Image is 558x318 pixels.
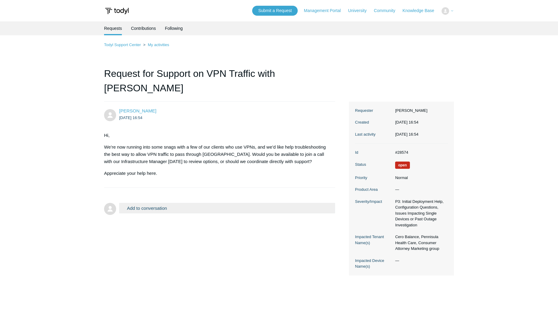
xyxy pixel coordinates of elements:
[392,187,448,193] dd: —
[104,5,130,17] img: Todyl Support Center Help Center home page
[131,21,156,35] a: Contributions
[392,175,448,181] dd: Normal
[104,21,122,35] li: Requests
[355,108,392,114] dt: Requester
[119,108,156,113] a: [PERSON_NAME]
[355,131,392,137] dt: Last activity
[392,258,448,264] dd: —
[395,162,410,169] span: We are working on a response for you
[403,8,440,14] a: Knowledge Base
[395,120,418,124] time: 2025-10-01T16:54:35+00:00
[104,66,335,102] h1: Request for Support on VPN Traffic with [PERSON_NAME]
[119,203,335,213] button: Add to conversation
[304,8,347,14] a: Management Portal
[355,150,392,156] dt: Id
[348,8,373,14] a: University
[119,115,142,120] time: 2025-10-01T16:54:35Z
[355,258,392,269] dt: Impacted Device Name(s)
[104,143,329,165] p: We’re now running into some snags with a few of our clients who use VPNs, and we’d like help trou...
[104,43,142,47] li: Todyl Support Center
[355,119,392,125] dt: Created
[165,21,183,35] a: Following
[355,199,392,205] dt: Severity/Impact
[104,170,329,177] p: Appreciate your help here.
[392,199,448,228] dd: P3: Initial Deployment Help, Configuration Questions, Issues Impacting Single Devices or Past Out...
[355,187,392,193] dt: Product Area
[392,150,448,156] dd: #28574
[252,6,298,16] a: Submit a Request
[355,162,392,168] dt: Status
[355,175,392,181] dt: Priority
[392,234,448,252] dd: Cero Balance, Pennisula Health Care, Consumer Attorney Marketing group
[355,234,392,246] dt: Impacted Tenant Name(s)
[148,43,169,47] a: My activities
[395,132,418,137] time: 2025-10-01T16:54:35+00:00
[119,108,156,113] span: Aaron Argiropoulos
[392,108,448,114] dd: [PERSON_NAME]
[104,132,329,139] p: Hi,
[104,43,141,47] a: Todyl Support Center
[142,43,169,47] li: My activities
[374,8,401,14] a: Community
